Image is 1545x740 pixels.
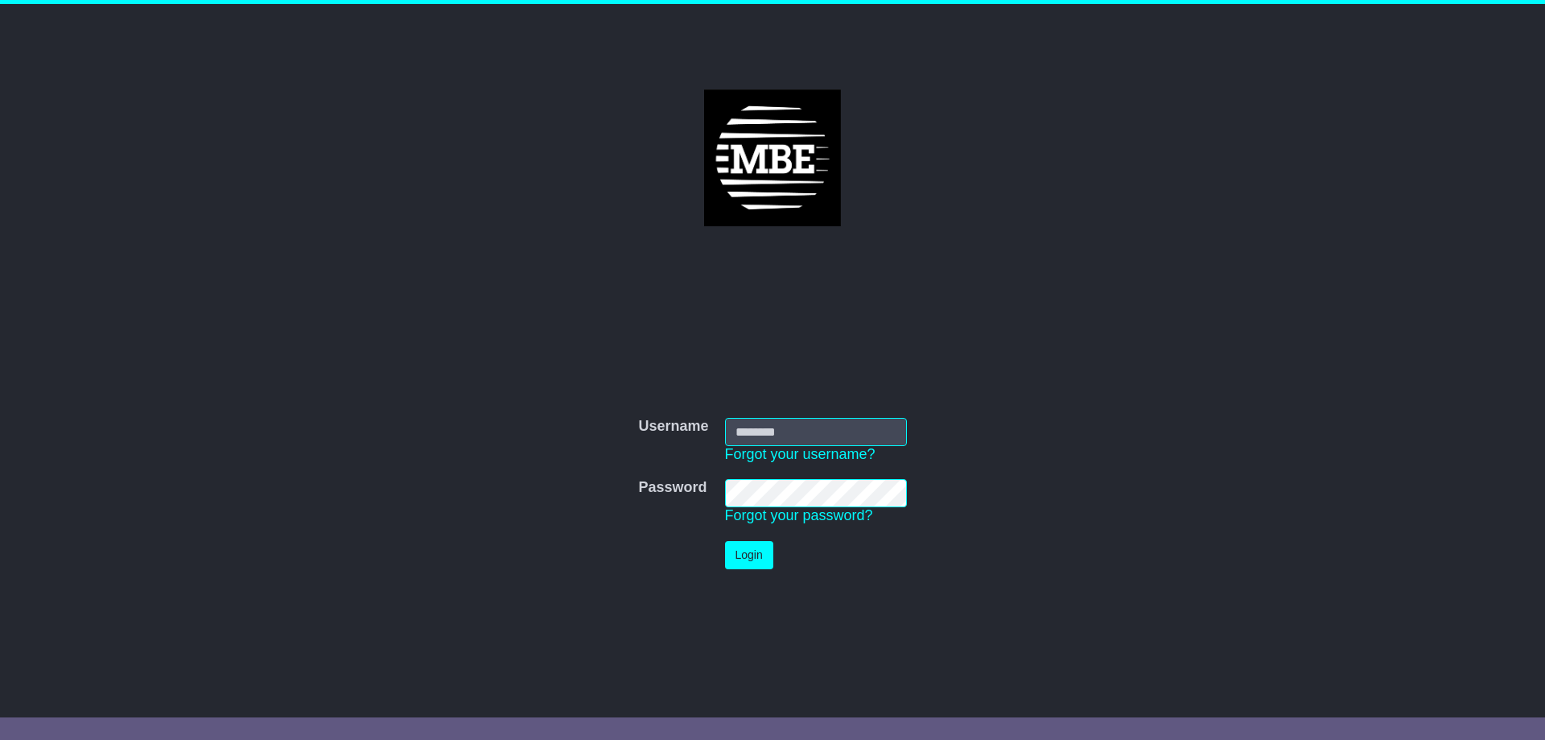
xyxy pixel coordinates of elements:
[638,418,708,436] label: Username
[704,89,841,226] img: MBE Parramatta
[725,446,875,462] a: Forgot your username?
[725,507,873,523] a: Forgot your password?
[638,479,707,497] label: Password
[725,541,773,569] button: Login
